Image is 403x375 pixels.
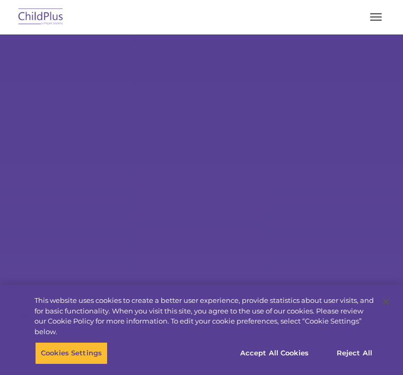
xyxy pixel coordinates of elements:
[234,342,314,364] button: Accept All Cookies
[16,5,66,30] img: ChildPlus by Procare Solutions
[321,342,388,364] button: Reject All
[35,342,108,364] button: Cookies Settings
[34,295,374,337] div: This website uses cookies to create a better user experience, provide statistics about user visit...
[374,290,398,313] button: Close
